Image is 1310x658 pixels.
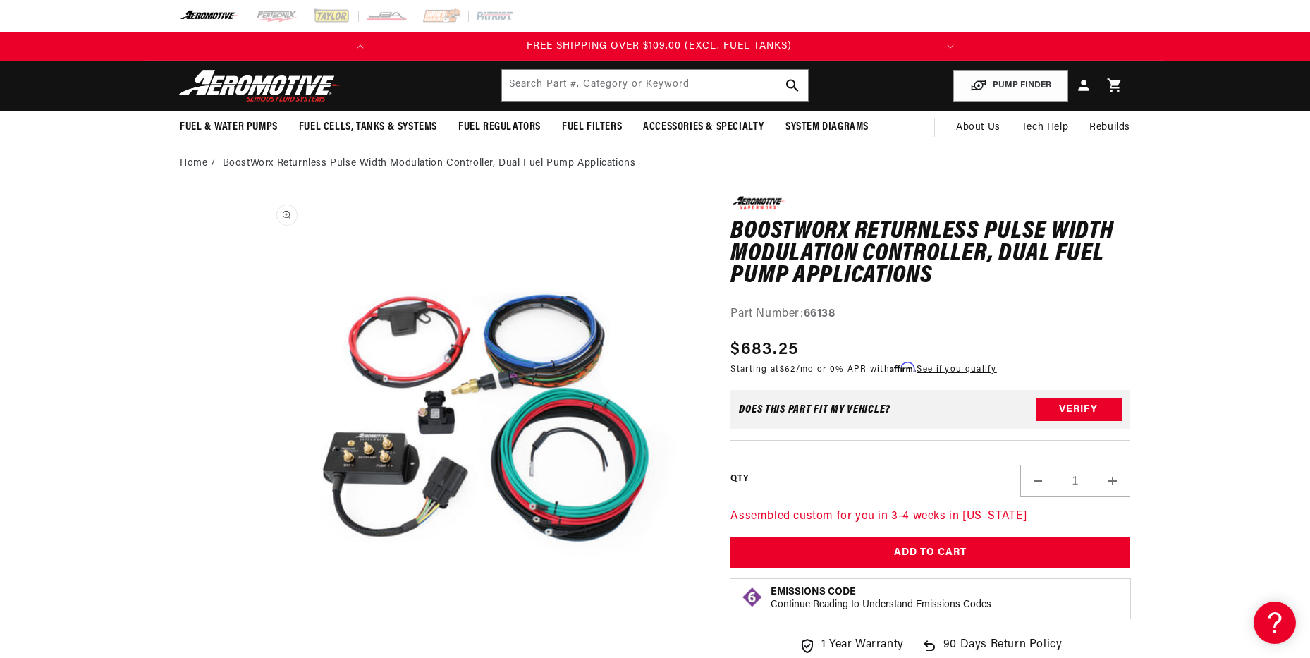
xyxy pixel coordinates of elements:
[771,599,991,611] p: Continue Reading to Understand Emissions Codes
[502,70,808,101] input: Search by Part Number, Category or Keyword
[730,362,996,376] p: Starting at /mo or 0% APR with .
[448,111,551,144] summary: Fuel Regulators
[379,39,941,54] div: 2 of 2
[936,32,965,61] button: Translation missing: en.sections.announcements.next_announcement
[527,41,792,51] span: FREE SHIPPING OVER $109.00 (EXCL. FUEL TANKS)
[175,69,351,102] img: Aeromotive
[1089,120,1130,135] span: Rebuilds
[169,111,288,144] summary: Fuel & Water Pumps
[458,120,541,135] span: Fuel Regulators
[180,156,1130,171] nav: breadcrumbs
[730,537,1130,569] button: Add to Cart
[890,362,914,372] span: Affirm
[730,508,1130,526] p: Assembled custom for you in 3-4 weeks in [US_STATE]
[379,39,941,54] div: Announcement
[288,111,448,144] summary: Fuel Cells, Tanks & Systems
[730,337,798,362] span: $683.25
[730,305,1130,324] div: Part Number:
[1036,398,1122,421] button: Verify
[299,120,437,135] span: Fuel Cells, Tanks & Systems
[730,221,1130,288] h1: BoostWorx Returnless Pulse Width Modulation Controller, Dual Fuel Pump Applications
[346,32,374,61] button: Translation missing: en.sections.announcements.previous_announcement
[1011,111,1079,145] summary: Tech Help
[945,111,1011,145] a: About Us
[775,111,879,144] summary: System Diagrams
[145,32,1165,61] slideshow-component: Translation missing: en.sections.announcements.announcement_bar
[223,156,636,171] li: BoostWorx Returnless Pulse Width Modulation Controller, Dual Fuel Pump Applications
[804,308,835,319] strong: 66138
[739,404,890,415] div: Does This part fit My vehicle?
[771,587,856,597] strong: Emissions Code
[741,586,764,609] img: Emissions code
[1079,111,1141,145] summary: Rebuilds
[551,111,632,144] summary: Fuel Filters
[180,120,278,135] span: Fuel & Water Pumps
[956,122,1000,133] span: About Us
[562,120,622,135] span: Fuel Filters
[771,586,991,611] button: Emissions CodeContinue Reading to Understand Emissions Codes
[643,120,764,135] span: Accessories & Specialty
[821,636,904,654] span: 1 Year Warranty
[785,120,869,135] span: System Diagrams
[777,70,808,101] button: search button
[180,156,207,171] a: Home
[799,636,904,654] a: 1 Year Warranty
[780,365,796,374] span: $62
[917,365,996,374] a: See if you qualify - Learn more about Affirm Financing (opens in modal)
[953,70,1068,102] button: PUMP FINDER
[632,111,775,144] summary: Accessories & Specialty
[730,473,748,485] label: QTY
[1022,120,1068,135] span: Tech Help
